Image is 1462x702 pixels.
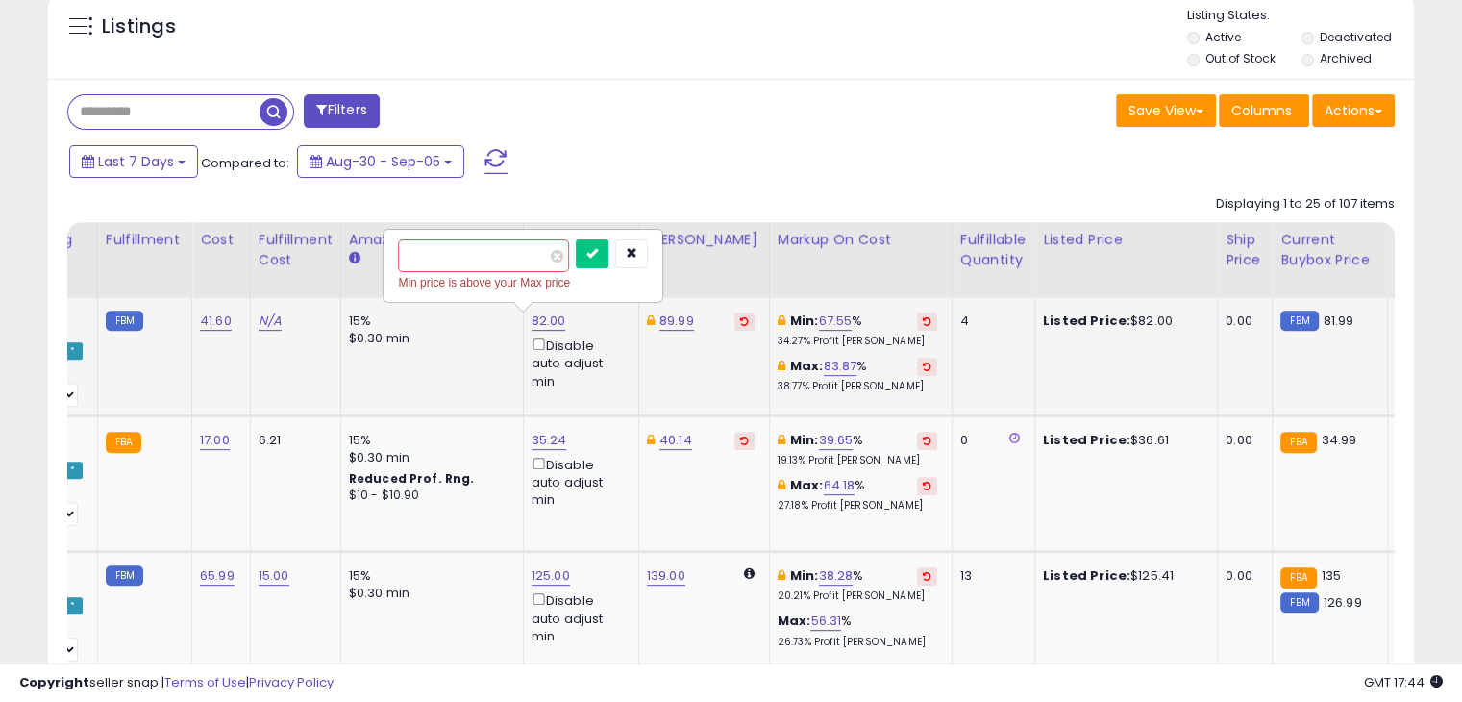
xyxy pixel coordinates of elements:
a: 125.00 [532,566,570,586]
label: Active [1205,29,1241,45]
p: 20.21% Profit [PERSON_NAME] [778,589,937,603]
a: N/A [259,312,282,331]
b: Listed Price: [1043,566,1130,585]
small: FBA [1280,432,1316,453]
a: 35.24 [532,431,567,450]
p: 38.77% Profit [PERSON_NAME] [778,380,937,393]
div: Listed Price [1043,230,1209,250]
div: 0.00 [1226,432,1257,449]
small: FBM [106,565,143,586]
h5: Listings [102,13,176,40]
div: $125.41 [1043,567,1202,585]
b: Min: [790,566,819,585]
div: % [778,313,937,348]
p: 26.73% Profit [PERSON_NAME] [778,636,937,649]
div: Displaying 1 to 25 of 107 items [1216,195,1395,213]
div: % [778,477,937,513]
div: [PERSON_NAME] [647,230,761,250]
button: Columns [1219,94,1309,127]
span: 126.99 [1324,593,1362,612]
a: 40.14 [659,431,692,450]
div: $0.30 min [349,449,508,466]
div: Fulfillable Quantity [960,230,1027,270]
div: Amazon Fees [349,230,515,250]
div: $10 - $10.90 [349,488,508,504]
a: 41.60 [200,312,232,331]
small: FBM [1280,592,1318,613]
div: % [778,432,937,467]
div: $0.30 min [349,585,508,602]
label: Archived [1319,50,1371,66]
b: Listed Price: [1043,431,1130,449]
div: Repricing [8,230,89,250]
div: Disable auto adjust min [532,454,624,510]
button: Actions [1312,94,1395,127]
a: 67.55 [819,312,853,331]
div: 15% [349,313,508,330]
span: 34.99 [1322,431,1357,449]
div: Cost [200,230,242,250]
a: 15.00 [259,566,289,586]
div: 15% [349,432,508,449]
div: % [778,358,937,393]
a: 65.99 [200,566,235,586]
b: Reduced Prof. Rng. [349,470,475,487]
b: Max: [790,357,824,375]
a: 89.99 [659,312,694,331]
div: $36.61 [1043,432,1202,449]
a: 82.00 [532,312,566,331]
strong: Copyright [19,673,89,691]
a: 38.28 [819,566,854,586]
p: 34.27% Profit [PERSON_NAME] [778,335,937,348]
div: Markup on Cost [778,230,944,250]
span: Last 7 Days [98,152,174,171]
div: 13 [960,567,1020,585]
span: Columns [1231,101,1292,120]
small: Amazon Fees. [349,250,360,267]
a: Privacy Policy [249,673,334,691]
div: $0.30 min [349,330,508,347]
span: 2025-09-13 17:44 GMT [1364,673,1443,691]
a: 83.87 [824,357,857,376]
div: 0 [960,432,1020,449]
div: Fulfillment Cost [259,230,333,270]
div: $82.00 [1043,313,1202,330]
div: Disable auto adjust min [532,589,624,645]
a: Terms of Use [164,673,246,691]
span: Aug-30 - Sep-05 [326,152,440,171]
p: 27.18% Profit [PERSON_NAME] [778,499,937,513]
div: % [778,613,937,648]
small: FBM [106,311,143,331]
div: seller snap | | [19,674,334,692]
a: 56.31 [810,612,841,631]
th: The percentage added to the cost of goods (COGS) that forms the calculator for Min & Max prices. [769,222,952,298]
p: 19.13% Profit [PERSON_NAME] [778,454,937,467]
b: Min: [790,431,819,449]
div: 4 [960,313,1020,330]
b: Max: [790,476,824,494]
a: 39.65 [819,431,854,450]
a: 17.00 [200,431,230,450]
b: Max: [778,612,811,630]
div: 6.21 [259,432,326,449]
label: Out of Stock [1205,50,1276,66]
b: Listed Price: [1043,312,1130,330]
div: Min price is above your Max price [398,273,648,292]
div: 0.00 [1226,313,1257,330]
div: Current Buybox Price [1280,230,1379,270]
span: 135 [1322,566,1341,585]
div: 15% [349,567,508,585]
span: Compared to: [201,154,289,172]
div: Disable auto adjust min [532,335,624,390]
div: Fulfillment [106,230,184,250]
button: Filters [304,94,379,128]
div: 0.00 [1226,567,1257,585]
a: 64.18 [824,476,855,495]
small: FBM [1280,311,1318,331]
small: FBA [106,432,141,453]
a: 139.00 [647,566,685,586]
div: Ship Price [1226,230,1264,270]
small: FBA [1280,567,1316,589]
span: 81.99 [1324,312,1354,330]
div: % [778,567,937,603]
